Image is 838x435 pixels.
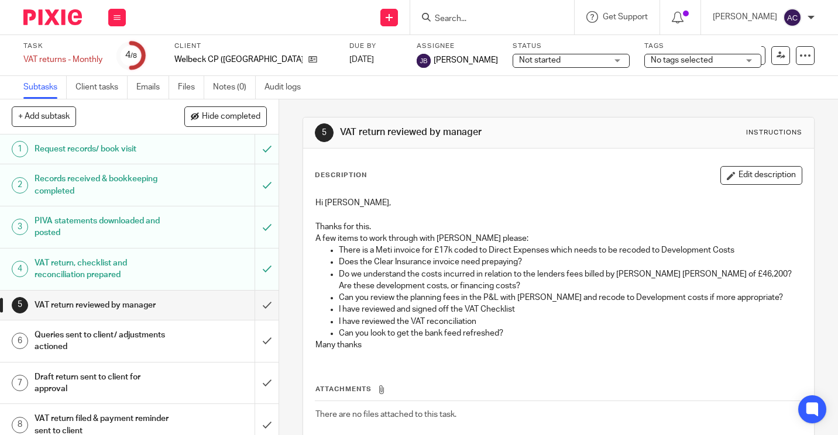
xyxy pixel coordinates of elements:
[23,54,102,65] div: VAT returns - Monthly
[417,42,498,51] label: Assignee
[339,327,802,339] p: Can you look to get the bank feed refreshed?
[35,254,174,284] h1: VAT return, checklist and reconciliation prepared
[23,76,67,99] a: Subtasks
[417,54,431,68] img: svg%3E
[340,126,584,139] h1: VAT return reviewed by manager
[12,219,28,235] div: 3
[23,42,102,51] label: Task
[513,42,630,51] label: Status
[713,11,777,23] p: [PERSON_NAME]
[315,197,802,209] p: Hi [PERSON_NAME],
[35,296,174,314] h1: VAT return reviewed by manager
[136,76,169,99] a: Emails
[339,268,802,292] p: Do we understand the costs incurred in relation to the lenders fees billed by [PERSON_NAME] [PERS...
[720,166,802,185] button: Edit description
[130,53,137,59] small: /8
[603,13,648,21] span: Get Support
[12,177,28,194] div: 2
[349,56,374,64] span: [DATE]
[12,297,28,313] div: 5
[174,54,303,65] p: Welbeck CP ([GEOGRAPHIC_DATA]) Ltd
[644,42,761,51] label: Tags
[12,141,28,157] div: 1
[315,339,802,351] p: Many thanks
[184,106,267,126] button: Hide completed
[35,212,174,242] h1: PIVA statements downloaded and posted
[783,8,802,27] img: svg%3E
[315,123,334,142] div: 5
[434,54,498,66] span: [PERSON_NAME]
[12,417,28,433] div: 8
[315,233,802,244] p: A few items to work through with [PERSON_NAME] please:
[213,76,256,99] a: Notes (0)
[339,244,802,256] p: There is a Meti invoice for £17k coded to Direct Expenses which needs to be recoded to Developmen...
[315,221,802,233] p: Thanks for this.
[339,303,802,315] p: I have reviewed and signed off the VAT Checklist
[315,410,456,419] span: There are no files attached to this task.
[339,316,802,327] p: I have reviewed the VAT reconciliation
[12,106,76,126] button: + Add subtask
[35,140,174,158] h1: Request records/ book visit
[35,326,174,356] h1: Queries sent to client/ adjustments actioned
[12,261,28,277] div: 4
[519,56,561,64] span: Not started
[339,292,802,303] p: Can you review the planning fees in the P&L with [PERSON_NAME] and recode to Development costs if...
[339,256,802,268] p: Does the Clear Insurance invoice need prepaying?
[349,42,402,51] label: Due by
[651,56,713,64] span: No tags selected
[23,9,82,25] img: Pixie
[746,128,802,137] div: Instructions
[265,76,310,99] a: Audit logs
[35,368,174,398] h1: Draft return sent to client for approval
[315,171,367,180] p: Description
[125,49,137,62] div: 4
[315,386,372,392] span: Attachments
[12,333,28,349] div: 6
[12,375,28,391] div: 7
[178,76,204,99] a: Files
[75,76,128,99] a: Client tasks
[174,42,335,51] label: Client
[202,112,260,122] span: Hide completed
[434,14,539,25] input: Search
[35,170,174,200] h1: Records received & bookkeeping completed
